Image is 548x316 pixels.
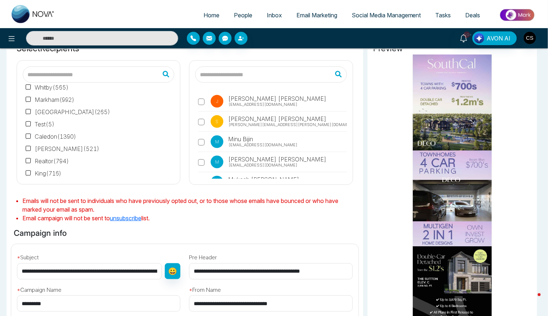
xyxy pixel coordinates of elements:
input: Whitby(565) [26,85,32,91]
span: [PERSON_NAME] [PERSON_NAME] [227,155,326,164]
span: Deals [466,12,480,19]
label: Pre Header [189,254,217,262]
span: Email Marketing [296,12,337,19]
input: Markham(992) [26,97,32,103]
input: Realtor(794) [26,158,32,165]
input: Test(5) [26,121,32,128]
label: Caledon ( 1390 ) [26,132,76,141]
img: Market-place.gif [491,7,544,23]
a: 10+ [455,31,472,44]
input: [PERSON_NAME](521) [26,146,32,152]
input: M [PERSON_NAME] [PERSON_NAME] [EMAIL_ADDRESS][DOMAIN_NAME] [198,159,205,166]
span: [EMAIL_ADDRESS][DOMAIN_NAME] [228,142,297,148]
span: Social Media Management [352,12,421,19]
button: AVON AI [472,31,517,45]
img: User Avatar [524,32,536,44]
img: Nova CRM Logo [12,5,55,23]
span: Inbox [267,12,282,19]
input: King(716) [26,170,32,177]
input: M Minu Bijin [EMAIL_ADDRESS][DOMAIN_NAME] [198,139,205,146]
li: Email campaign will not be sent to list. [22,214,359,222]
span: AVON AI [487,34,511,43]
p: J [211,95,223,108]
iframe: Intercom live chat [523,291,541,309]
span: 10+ [464,31,470,38]
label: From Name [189,286,221,294]
label: Subject [17,254,39,262]
label: Markham ( 992 ) [26,95,74,104]
span: [PERSON_NAME][EMAIL_ADDRESS][PERSON_NAME][DOMAIN_NAME] [228,122,365,128]
span: Tasks [436,12,451,19]
p: M [211,135,223,148]
h6: Campaign info [11,227,70,239]
label: [PERSON_NAME] ( 521 ) [26,144,99,153]
label: Test ( 5 ) [26,120,55,129]
a: Home [196,8,227,22]
input: S [PERSON_NAME] [PERSON_NAME] [PERSON_NAME][EMAIL_ADDRESS][PERSON_NAME][DOMAIN_NAME] [198,119,205,125]
a: unsubscribe [110,215,141,222]
span: Preview [373,43,531,55]
a: Tasks [428,8,458,22]
input: J [PERSON_NAME] [PERSON_NAME] [EMAIL_ADDRESS][DOMAIN_NAME] [198,99,205,105]
span: [EMAIL_ADDRESS][DOMAIN_NAME] [228,101,297,108]
li: Emails will not be sent to individuals who have previously opted out, or to those whose emails ha... [22,196,359,214]
span: [PERSON_NAME] [PERSON_NAME] [227,114,326,123]
label: [GEOGRAPHIC_DATA] ( 265 ) [26,108,110,116]
span: Home [204,12,219,19]
span: [EMAIL_ADDRESS][DOMAIN_NAME] [228,162,297,168]
a: Deals [458,8,488,22]
span: Select Recipients [17,43,353,55]
label: Campaign Name [17,286,61,294]
label: Whitby ( 565 ) [26,83,69,92]
input: Caledon(1390) [26,134,32,140]
span: Mukesh [PERSON_NAME] [227,175,299,184]
input: [GEOGRAPHIC_DATA](265) [26,109,32,116]
a: Inbox [260,8,289,22]
label: Realtor ( 794 ) [26,157,69,165]
span: People [234,12,252,19]
img: Lead Flow [474,33,484,43]
p: S [211,115,223,128]
p: M [211,156,223,168]
button: 😀 [165,263,180,279]
span: Minu Bijin [227,135,253,143]
label: King ( 716 ) [26,169,61,178]
a: People [227,8,260,22]
span: [PERSON_NAME] [PERSON_NAME] [227,94,326,103]
a: Email Marketing [289,8,344,22]
a: Social Media Management [344,8,428,22]
p: M [211,176,223,189]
